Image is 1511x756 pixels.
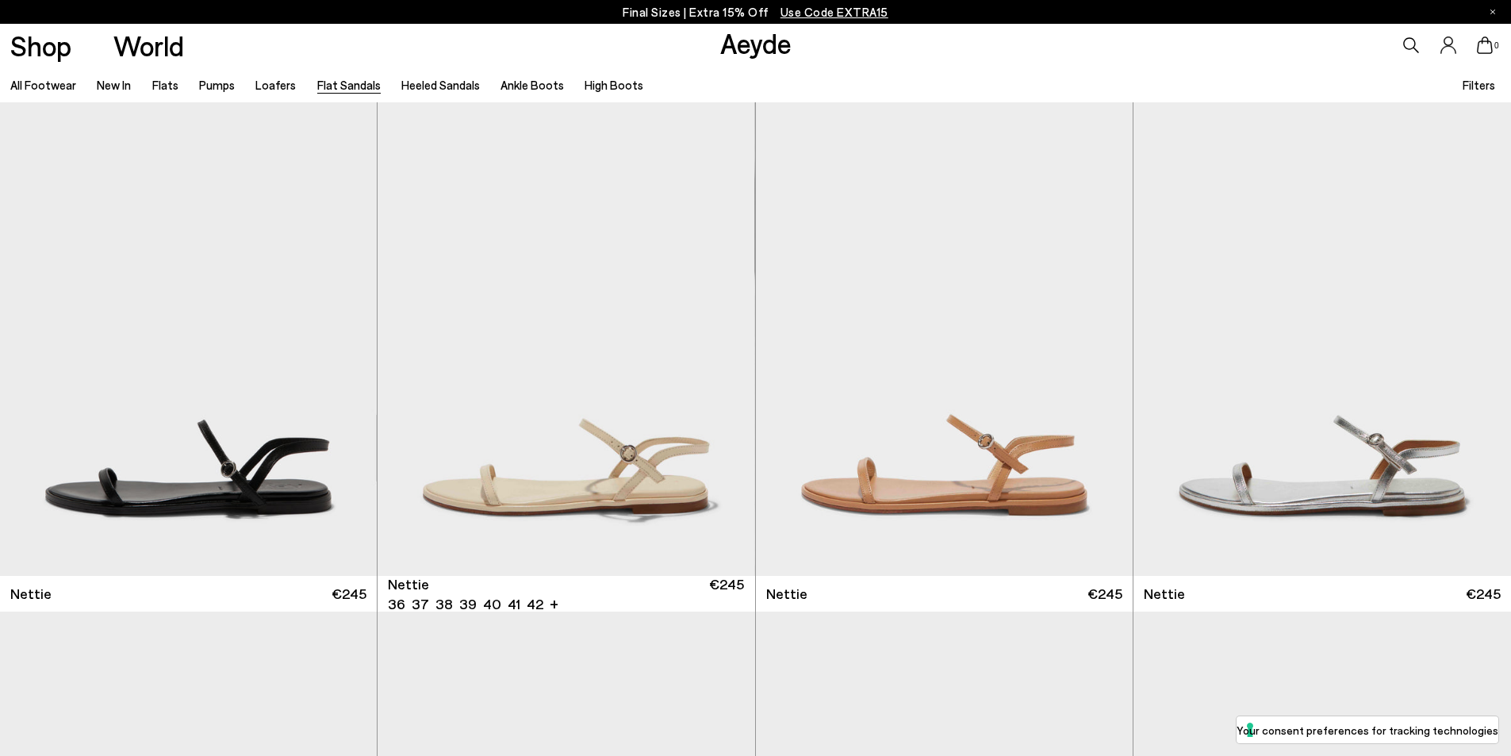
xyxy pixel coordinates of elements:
li: 36 [388,594,405,614]
div: 2 / 6 [754,102,1131,576]
ul: variant [388,594,539,614]
span: Nettie [766,584,807,604]
a: Nettie €245 [1133,576,1511,612]
span: €245 [1087,584,1122,604]
a: 0 [1477,36,1493,54]
img: Nettie Leather Sandals [754,102,1131,576]
li: 40 [483,594,501,614]
li: 38 [435,594,453,614]
p: Final Sizes | Extra 15% Off [623,2,888,22]
span: 0 [1493,41,1501,50]
img: Nettie Leather Sandals [1133,102,1511,576]
span: €245 [1466,584,1501,604]
a: Ankle Boots [500,78,564,92]
span: Nettie [1144,584,1185,604]
span: Nettie [388,574,429,594]
a: Flat Sandals [317,78,381,92]
span: Nettie [10,584,52,604]
a: Pumps [199,78,235,92]
li: 41 [508,594,520,614]
a: Flats [152,78,178,92]
a: Aeyde [720,26,792,59]
a: 6 / 6 1 / 6 2 / 6 3 / 6 4 / 6 5 / 6 6 / 6 1 / 6 Next slide Previous slide [378,102,754,576]
a: All Footwear [10,78,76,92]
a: Heeled Sandals [401,78,480,92]
span: Filters [1463,78,1495,92]
li: + [550,593,558,614]
span: €245 [709,574,744,614]
img: Nettie Leather Sandals [378,102,754,576]
a: Shop [10,32,71,59]
span: €245 [332,584,366,604]
a: Nettie €245 [756,576,1133,612]
a: New In [97,78,131,92]
label: Your consent preferences for tracking technologies [1237,722,1498,739]
li: 39 [459,594,477,614]
a: Loafers [255,78,296,92]
button: Your consent preferences for tracking technologies [1237,716,1498,743]
li: 37 [412,594,429,614]
a: Nettie 36 37 38 39 40 41 42 + €245 [378,576,754,612]
a: High Boots [585,78,643,92]
img: Nettie Leather Sandals [756,102,1133,576]
div: 1 / 6 [378,102,754,576]
li: 42 [527,594,543,614]
span: Navigate to /collections/ss25-final-sizes [780,5,888,19]
a: World [113,32,184,59]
